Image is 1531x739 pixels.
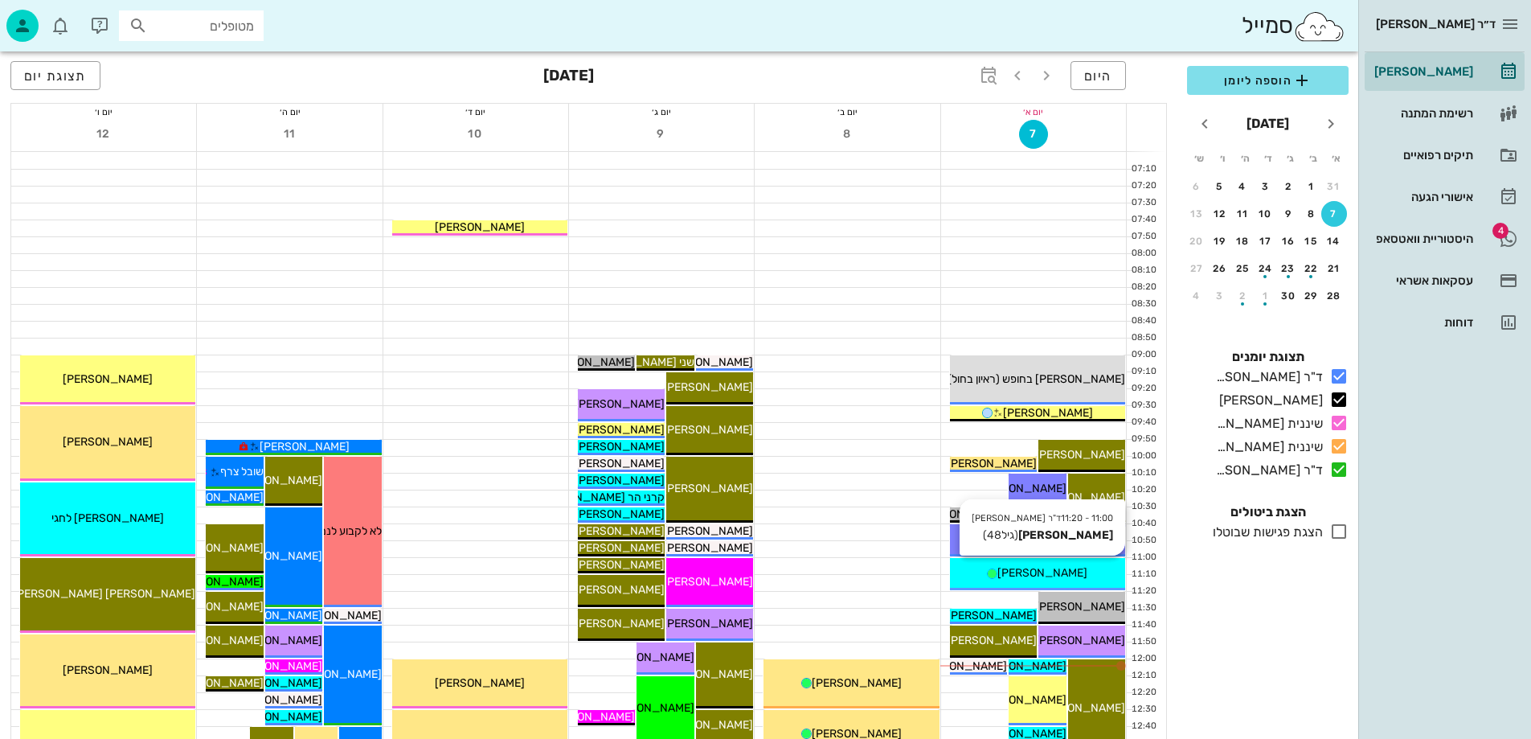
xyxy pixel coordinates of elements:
div: 07:10 [1127,162,1160,176]
div: 26 [1207,263,1233,274]
span: [PERSON_NAME] [575,474,665,487]
div: 10:40 [1127,517,1160,531]
span: [PERSON_NAME] [604,701,694,715]
div: 09:20 [1127,382,1160,396]
span: ד״ר [PERSON_NAME] [1376,17,1496,31]
div: 16 [1275,236,1301,247]
button: 17 [1253,228,1279,254]
span: [PERSON_NAME] [663,482,753,495]
div: 12:10 [1127,669,1160,683]
div: 08:40 [1127,314,1160,328]
div: 10:00 [1127,450,1160,463]
div: 10:30 [1127,500,1160,514]
div: 09:50 [1127,433,1160,446]
div: יום ב׳ [755,104,939,120]
a: אישורי הגעה [1365,178,1525,216]
span: [PERSON_NAME] [1035,448,1125,462]
span: היום [1084,68,1112,84]
div: 1 [1299,181,1324,192]
span: [PERSON_NAME] [947,457,1037,470]
button: 4 [1230,174,1255,199]
span: [PERSON_NAME] מגן [215,474,322,487]
div: 31 [1321,181,1347,192]
span: [PERSON_NAME] [435,676,525,690]
span: 12 [89,127,118,141]
button: 8 [833,120,862,149]
div: 30 [1275,290,1301,302]
span: 11 [276,127,305,141]
div: 07:50 [1127,230,1160,244]
button: תצוגת יום [10,61,100,90]
div: 09:10 [1127,365,1160,379]
span: [PERSON_NAME] [174,634,264,647]
div: 11:00 [1127,551,1160,565]
button: 9 [1275,201,1301,227]
button: 18 [1230,228,1255,254]
button: 21 [1321,256,1347,281]
div: 12 [1207,208,1233,220]
span: [PERSON_NAME] [604,651,694,664]
span: [PERSON_NAME] [174,676,264,690]
span: [PERSON_NAME] [292,667,382,681]
button: 24 [1253,256,1279,281]
a: תגהיסטוריית וואטסאפ [1365,220,1525,258]
h4: תצוגת יומנים [1187,347,1349,367]
span: [PERSON_NAME] [663,667,753,681]
span: [PERSON_NAME] [1035,701,1125,715]
button: 6 [1184,174,1210,199]
div: 3 [1207,290,1233,302]
div: 11:50 [1127,635,1160,649]
div: 7 [1321,208,1347,220]
span: [PERSON_NAME] [663,541,753,555]
div: תיקים רפואיים [1371,149,1473,162]
button: 19 [1207,228,1233,254]
span: [PERSON_NAME] [575,457,665,470]
span: 9 [647,127,676,141]
span: [PERSON_NAME] [663,617,753,630]
div: 29 [1299,290,1324,302]
button: 8 [1299,201,1324,227]
div: שיננית [PERSON_NAME] [1210,414,1323,433]
span: [PERSON_NAME] [997,566,1087,580]
div: 08:20 [1127,281,1160,294]
div: [PERSON_NAME] [1213,391,1323,410]
a: [PERSON_NAME] [1365,52,1525,91]
div: עסקאות אשראי [1371,274,1473,287]
button: 27 [1184,256,1210,281]
a: דוחות [1365,303,1525,342]
span: [PERSON_NAME] [174,600,264,614]
span: [PERSON_NAME] [976,659,1066,673]
div: 19 [1207,236,1233,247]
button: 14 [1321,228,1347,254]
button: 10 [1253,201,1279,227]
span: 8 [833,127,862,141]
span: [PERSON_NAME] [575,558,665,572]
button: 12 [89,120,118,149]
div: 07:20 [1127,179,1160,193]
a: עסקאות אשראי [1365,261,1525,300]
div: 10 [1253,208,1279,220]
span: [PERSON_NAME] [232,634,322,647]
button: 28 [1321,283,1347,309]
button: 11 [1230,201,1255,227]
span: [PERSON_NAME] לחגי [51,511,164,525]
div: 21 [1321,263,1347,274]
button: [DATE] [1240,108,1296,140]
div: 13 [1184,208,1210,220]
span: שובל צרף [220,465,264,478]
button: 11 [276,120,305,149]
span: [PERSON_NAME] [1003,406,1093,420]
div: 11:20 [1127,585,1160,598]
button: 20 [1184,228,1210,254]
button: 31 [1321,174,1347,199]
span: [PERSON_NAME] [812,676,902,690]
button: 13 [1184,201,1210,227]
span: [PERSON_NAME]'יק [651,524,753,538]
div: 2 [1275,181,1301,192]
span: [PERSON_NAME] [232,549,322,563]
span: [PERSON_NAME] [976,693,1066,707]
span: [PERSON_NAME] [1035,600,1125,614]
div: 1 [1253,290,1279,302]
span: [PERSON_NAME] [174,491,264,504]
th: א׳ [1326,145,1347,172]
